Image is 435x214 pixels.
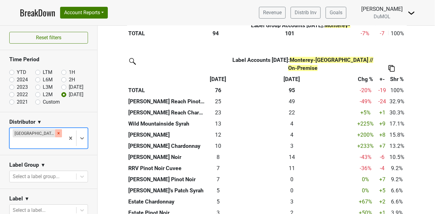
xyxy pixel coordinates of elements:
td: 23 [207,107,229,118]
label: L3M [43,83,53,91]
div: 14 [231,153,353,161]
a: Goals [326,7,346,19]
div: +9 [378,120,386,128]
div: 10 [209,142,227,150]
th: +-: activate to sort column ascending [377,74,388,85]
label: 2H [69,76,75,83]
td: -49 % [355,96,377,107]
div: 49 [231,97,353,105]
th: TOTAL [127,85,207,96]
th: [PERSON_NAME] Pinot Noir [127,174,207,185]
th: 4 [229,118,354,129]
th: RRV Pinot Noir Cuvee [127,163,207,174]
img: filter [127,56,137,66]
div: [PERSON_NAME] [361,5,403,13]
button: Reset filters [9,32,88,44]
div: 4 [231,120,353,128]
label: L2M [43,91,53,98]
th: Shr %: activate to sort column ascending [388,74,406,85]
span: ▼ [37,118,42,126]
td: +225 % [355,118,377,129]
label: LTM [43,69,52,76]
td: 25 [207,96,229,107]
td: +67 % [355,196,377,207]
label: 2024 [17,76,28,83]
div: 11 [231,164,353,172]
td: 13 [207,118,229,129]
div: 3 [231,198,353,206]
th: [PERSON_NAME]'s Patch Syrah [127,185,207,196]
th: Label Accounts [DATE] : [229,54,377,74]
td: -43 % [355,152,377,163]
td: 15.8% [388,129,406,140]
label: [DATE] [69,91,83,98]
span: ▼ [24,195,29,203]
div: +8 [378,131,386,139]
div: 25 [209,97,227,105]
img: Dropdown Menu [408,9,415,17]
td: 5 [207,185,229,196]
td: 0 % [355,185,377,196]
th: 4 [229,129,354,140]
a: Distrib Inv [291,7,321,19]
td: 100% [389,28,407,39]
h3: Distributor [9,119,35,125]
div: +1 [378,109,386,117]
th: 49 [229,96,354,107]
td: +233 % [355,140,377,152]
th: Estate Chardonnay [127,196,207,207]
div: Remove Monterey-CA [55,129,62,137]
span: -7 [380,30,384,36]
th: &nbsp;: activate to sort column ascending [127,74,207,85]
div: 0 [231,175,353,183]
td: 7 [207,163,229,174]
th: 0 [229,185,354,196]
th: [PERSON_NAME] Chardonnay [127,140,207,152]
td: 6.6% [388,185,406,196]
label: Custom [43,98,60,106]
td: 12 [207,129,229,140]
div: +5 [378,186,386,195]
td: 8 [207,152,229,163]
td: 7 [207,174,229,185]
label: YTD [17,69,26,76]
div: -6 [378,153,386,161]
div: 7 [209,175,227,183]
div: 3 [231,142,353,150]
h3: Label Group [9,162,39,168]
th: [PERSON_NAME] Noir [127,152,207,163]
h3: Time Period [9,56,88,63]
div: +7 [378,175,386,183]
td: -36 % [355,163,377,174]
th: 14 [229,152,354,163]
th: Wild Mountainside Syrah [127,118,207,129]
th: Aug '24: activate to sort column ascending [229,74,354,85]
td: +200 % [355,129,377,140]
th: [PERSON_NAME] [127,129,207,140]
div: 5 [209,186,227,195]
div: [GEOGRAPHIC_DATA]-[GEOGRAPHIC_DATA] [13,129,55,137]
div: -24 [378,97,386,105]
td: 5 [207,196,229,207]
div: 22 [231,109,353,117]
div: 5 [209,198,227,206]
th: 3 [229,140,354,152]
th: 0 [229,174,354,185]
span: Monterey-[GEOGRAPHIC_DATA] // On-Premise [288,57,373,71]
div: 12 [209,131,227,139]
label: L6M [43,76,53,83]
td: 17.1% [388,118,406,129]
th: 95 [229,85,354,96]
a: Revenue [259,7,286,19]
div: 13 [209,120,227,128]
img: Copy to clipboard [389,65,395,72]
td: 9.2% [388,174,406,185]
div: 23 [209,109,227,117]
th: TOTAL [127,28,206,39]
th: 94 [206,28,226,39]
div: +7 [378,142,386,150]
div: 0 [231,186,353,195]
div: -4 [378,164,386,172]
td: 9.2% [388,163,406,174]
td: 13.2% [388,140,406,152]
